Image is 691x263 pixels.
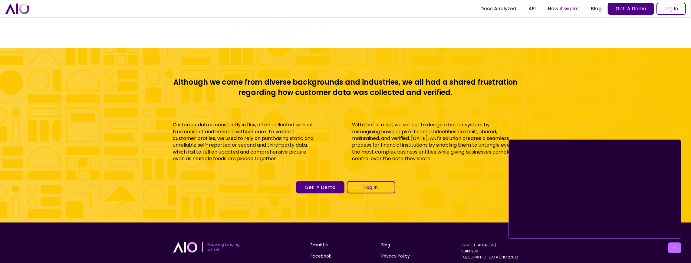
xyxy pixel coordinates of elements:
p: Powering Lending with AI [208,242,240,252]
a: Log In [656,3,686,15]
a: Log In [347,181,395,193]
a: Blog [585,3,608,14]
a: Blog [381,242,390,248]
p: Customer data is constantly in flux, often collected without true consent and handled without car... [173,122,318,162]
a: [STREET_ADDRESS]Suite 200[GEOGRAPHIC_DATA], NC 27612 [462,242,518,260]
a: Get A Demo [296,181,344,193]
iframe: AIO - powering financial decision making [511,142,679,236]
h4: Although we come from diverse backgrounds and industries, we all had a shared frustration regardi... [173,77,518,97]
a: home [5,3,29,14]
a: Get A Demo [608,3,654,15]
p: With that in mind, we set out to design a better system by reimagining how people's financial ide... [352,122,518,162]
a: How it works [542,3,585,14]
a: Docs Analyzed [474,3,522,14]
a: API [522,3,542,14]
a: Privacy Policy [381,253,410,259]
a: Email Us [311,242,328,248]
a: Facebook [311,253,331,259]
